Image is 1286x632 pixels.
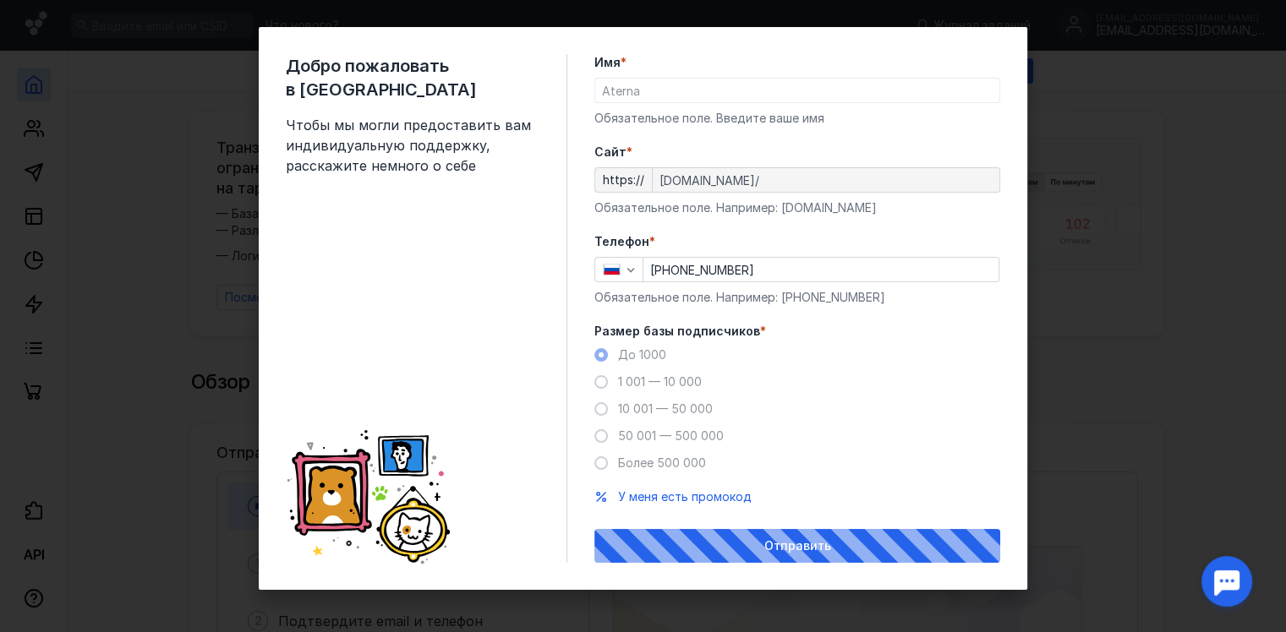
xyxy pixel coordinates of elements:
[594,199,1000,216] div: Обязательное поле. Например: [DOMAIN_NAME]
[594,110,1000,127] div: Обязательное поле. Введите ваше имя
[286,54,539,101] span: Добро пожаловать в [GEOGRAPHIC_DATA]
[618,489,752,504] span: У меня есть промокод
[594,323,760,340] span: Размер базы подписчиков
[594,233,649,250] span: Телефон
[286,115,539,176] span: Чтобы мы могли предоставить вам индивидуальную поддержку, расскажите немного о себе
[618,488,752,505] button: У меня есть промокод
[594,289,1000,306] div: Обязательное поле. Например: [PHONE_NUMBER]
[594,144,627,161] span: Cайт
[594,54,621,71] span: Имя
